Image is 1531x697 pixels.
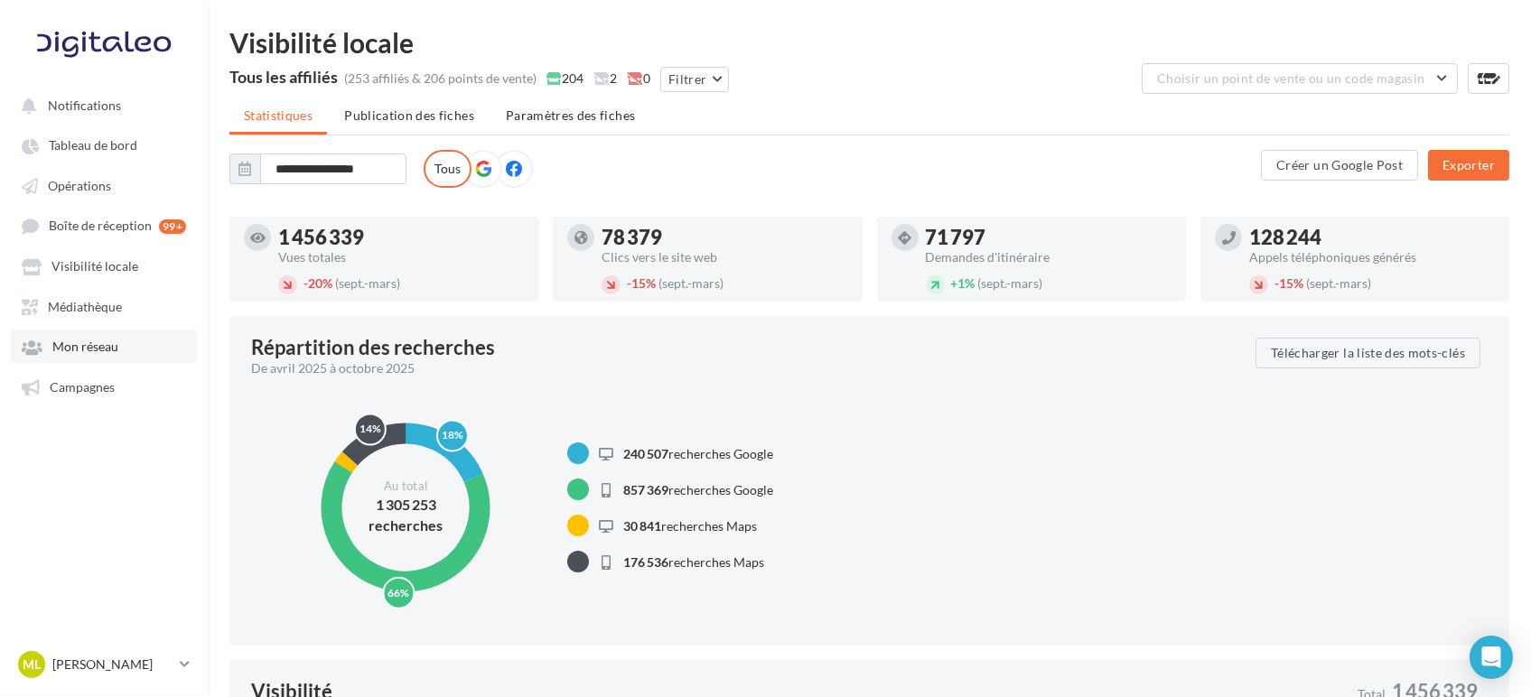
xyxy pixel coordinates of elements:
div: 71 797 [926,228,1172,247]
span: 2 [593,70,617,88]
span: 20% [303,275,332,291]
span: 15% [627,275,656,291]
button: Exporter [1428,150,1509,181]
span: 30 841 [623,518,661,534]
span: Paramètres des fiches [506,107,635,123]
div: De avril 2025 à octobre 2025 [251,359,1241,377]
span: Choisir un point de vente ou un code magasin [1157,70,1424,86]
span: (sept.-mars) [658,275,723,291]
button: Créer un Google Post [1261,150,1418,181]
a: Campagnes [11,370,197,403]
div: Clics vers le site web [602,251,847,264]
div: Appels téléphoniques générés [1249,251,1495,264]
span: Mon réseau [52,339,118,355]
a: Boîte de réception 99+ [11,209,197,242]
span: Notifications [48,98,121,113]
a: Mon réseau [11,330,197,362]
div: Vues totales [278,251,524,264]
span: Opérations [48,178,111,193]
span: Médiathèque [48,299,122,314]
a: Médiathèque [11,290,197,322]
span: Campagnes [50,379,115,395]
span: 176 536 [623,554,668,570]
a: ML [PERSON_NAME] [14,647,193,682]
span: + [951,275,958,291]
a: Tableau de bord [11,128,197,161]
div: Répartition des recherches [251,338,495,358]
span: Boîte de réception [49,218,152,234]
span: 240 507 [623,446,668,461]
span: ML [23,655,41,674]
div: 128 244 [1249,228,1495,247]
span: 1% [951,275,976,291]
button: Télécharger la liste des mots-clés [1256,338,1480,368]
label: Tous [424,150,471,188]
button: Notifications [11,88,190,121]
div: 1 456 339 [278,228,524,247]
span: Tableau de bord [49,138,137,153]
div: Demandes d'itinéraire [926,251,1172,264]
div: Tous les affiliés [229,69,338,85]
span: Visibilité locale [51,259,138,274]
div: 99+ [159,219,186,234]
div: Visibilité locale [229,29,1509,56]
button: Filtrer [660,67,729,92]
span: 857 369 [623,482,668,497]
div: (253 affiliés & 206 points de vente) [344,70,537,88]
a: Visibilité locale [11,249,197,282]
a: Opérations [11,169,197,201]
span: - [627,275,631,291]
div: 78 379 [602,228,847,247]
p: [PERSON_NAME] [52,655,173,674]
span: - [1274,275,1279,291]
button: Choisir un point de vente ou un code magasin [1142,63,1458,94]
span: - [303,275,308,291]
span: (sept.-mars) [978,275,1043,291]
span: (sept.-mars) [1306,275,1371,291]
span: Publication des fiches [344,107,474,123]
span: recherches Google [623,482,773,497]
span: 15% [1274,275,1303,291]
div: Open Intercom Messenger [1470,636,1513,679]
span: recherches Maps [623,518,757,534]
span: 204 [546,70,583,88]
span: (sept.-mars) [335,275,400,291]
span: recherches Google [623,446,773,461]
span: 0 [627,70,650,88]
span: recherches Maps [623,554,764,570]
